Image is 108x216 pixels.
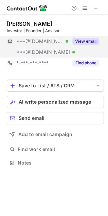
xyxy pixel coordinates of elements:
button: Reveal Button [72,38,99,45]
button: Add to email campaign [7,128,104,141]
span: AI write personalized message [19,99,91,105]
div: [PERSON_NAME] [7,20,52,27]
button: Send email [7,112,104,124]
button: Reveal Button [72,60,99,66]
span: Notes [18,160,101,166]
button: Notes [7,158,104,168]
span: ***@[DOMAIN_NAME] [16,49,70,55]
button: AI write personalized message [7,96,104,108]
span: Add to email campaign [18,132,72,137]
img: ContactOut v5.3.10 [7,4,48,12]
button: Find work email [7,145,104,154]
div: Investor | Founder | Advisor [7,28,104,34]
button: save-profile-one-click [7,80,104,92]
div: Save to List / ATS / CRM [19,83,92,88]
span: ***@[DOMAIN_NAME] [16,38,63,44]
span: Send email [19,115,44,121]
span: Find work email [18,146,101,152]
